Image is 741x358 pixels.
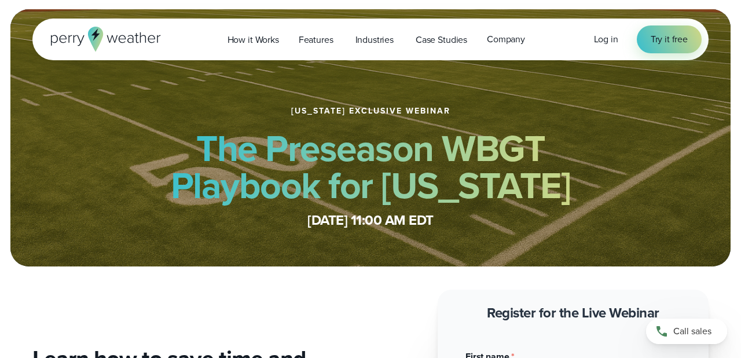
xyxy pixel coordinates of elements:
h1: [US_STATE] Exclusive Webinar [291,107,450,116]
span: Features [299,33,333,47]
strong: Register for the Live Webinar [487,302,659,323]
a: Log in [594,32,618,46]
strong: The Preseason WBGT Playbook for [US_STATE] [171,121,571,213]
span: How it Works [228,33,279,47]
span: Call sales [673,324,711,338]
a: Case Studies [406,28,477,52]
a: Call sales [646,319,727,344]
strong: [DATE] 11:00 AM EDT [307,210,434,231]
a: How it Works [218,28,289,52]
span: Company [487,32,525,46]
a: Try it free [637,25,702,53]
span: Try it free [651,32,688,46]
span: Case Studies [416,33,467,47]
span: Industries [355,33,394,47]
